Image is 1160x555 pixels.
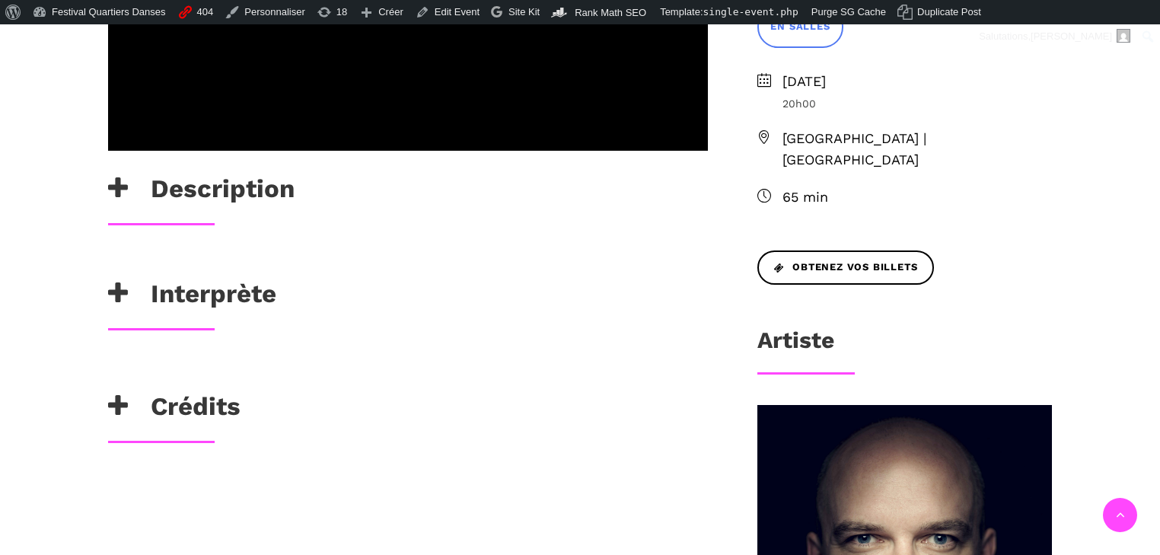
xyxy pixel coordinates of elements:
[782,128,1052,172] span: [GEOGRAPHIC_DATA] | [GEOGRAPHIC_DATA]
[108,391,241,429] h3: Crédits
[703,6,798,18] span: single-event.php
[974,24,1136,49] a: Salutations,
[508,6,540,18] span: Site Kit
[1031,30,1112,42] span: [PERSON_NAME]
[757,250,934,285] a: Obtenez vos billets
[575,7,646,18] span: Rank Math SEO
[108,174,295,212] h3: Description
[782,71,1052,93] span: [DATE]
[770,19,830,35] span: EN SALLES
[757,5,843,47] a: EN SALLES
[782,95,1052,112] span: 20h00
[782,187,1052,209] span: 65 min
[774,260,917,276] span: Obtenez vos billets
[108,279,276,317] h3: Interprète
[757,327,834,365] h3: Artiste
